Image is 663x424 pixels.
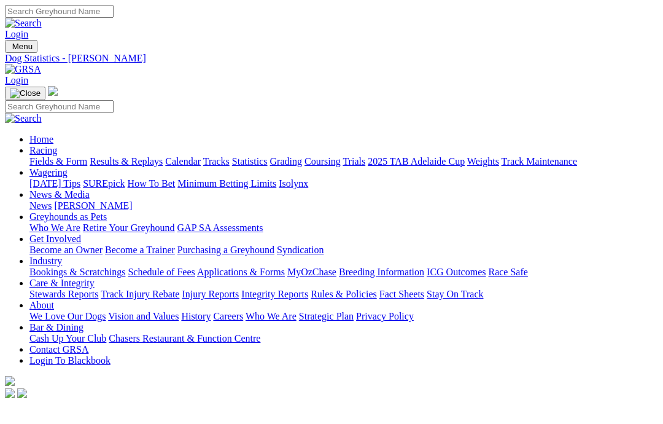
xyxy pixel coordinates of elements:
a: Vision and Values [108,311,179,321]
a: Breeding Information [339,267,424,277]
a: Privacy Policy [356,311,414,321]
div: Get Involved [29,245,658,256]
a: Racing [29,145,57,155]
a: Fields & Form [29,156,87,167]
a: Become an Owner [29,245,103,255]
div: Industry [29,267,658,278]
span: Menu [12,42,33,51]
a: Statistics [232,156,268,167]
img: Close [10,88,41,98]
button: Toggle navigation [5,87,45,100]
img: twitter.svg [17,388,27,398]
a: Minimum Betting Limits [177,178,276,189]
input: Search [5,5,114,18]
a: Cash Up Your Club [29,333,106,344]
a: News [29,200,52,211]
img: Search [5,113,42,124]
a: [DATE] Tips [29,178,80,189]
a: Rules & Policies [311,289,377,299]
div: Care & Integrity [29,289,658,300]
a: Stay On Track [427,289,483,299]
a: Coursing [304,156,341,167]
a: Greyhounds as Pets [29,211,107,222]
a: Track Maintenance [502,156,577,167]
a: Login [5,75,28,85]
a: About [29,300,54,310]
div: Bar & Dining [29,333,658,344]
div: Wagering [29,178,658,189]
a: Industry [29,256,62,266]
a: Contact GRSA [29,344,88,355]
input: Search [5,100,114,113]
a: Tracks [203,156,230,167]
a: Track Injury Rebate [101,289,179,299]
a: Retire Your Greyhound [83,222,175,233]
a: Calendar [165,156,201,167]
a: Wagering [29,167,68,178]
a: We Love Our Dogs [29,311,106,321]
a: Who We Are [246,311,297,321]
a: Weights [467,156,499,167]
a: Purchasing a Greyhound [177,245,274,255]
a: Careers [213,311,243,321]
a: Become a Trainer [105,245,175,255]
div: News & Media [29,200,658,211]
a: Care & Integrity [29,278,95,288]
a: Home [29,134,53,144]
a: SUREpick [83,178,125,189]
a: 2025 TAB Adelaide Cup [368,156,465,167]
a: Bar & Dining [29,322,83,332]
a: Dog Statistics - [PERSON_NAME] [5,53,658,64]
a: Stewards Reports [29,289,98,299]
a: News & Media [29,189,90,200]
img: Search [5,18,42,29]
a: Isolynx [279,178,308,189]
a: Bookings & Scratchings [29,267,125,277]
a: Login To Blackbook [29,355,110,366]
a: ICG Outcomes [427,267,486,277]
a: Integrity Reports [241,289,308,299]
a: Login [5,29,28,39]
a: Race Safe [488,267,527,277]
button: Toggle navigation [5,40,37,53]
a: Get Involved [29,234,81,244]
a: Results & Replays [90,156,163,167]
div: Racing [29,156,658,167]
a: GAP SA Assessments [177,222,263,233]
a: Chasers Restaurant & Function Centre [109,333,260,344]
div: Greyhounds as Pets [29,222,658,234]
img: logo-grsa-white.png [48,86,58,96]
a: Injury Reports [182,289,239,299]
a: Fact Sheets [379,289,424,299]
a: [PERSON_NAME] [54,200,132,211]
img: facebook.svg [5,388,15,398]
a: How To Bet [128,178,176,189]
a: Grading [270,156,302,167]
a: Who We Are [29,222,80,233]
a: Strategic Plan [299,311,354,321]
a: Trials [343,156,365,167]
img: logo-grsa-white.png [5,376,15,386]
img: GRSA [5,64,41,75]
div: About [29,311,658,322]
a: Syndication [277,245,324,255]
a: History [181,311,211,321]
a: Applications & Forms [197,267,285,277]
a: Schedule of Fees [128,267,195,277]
a: MyOzChase [287,267,336,277]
